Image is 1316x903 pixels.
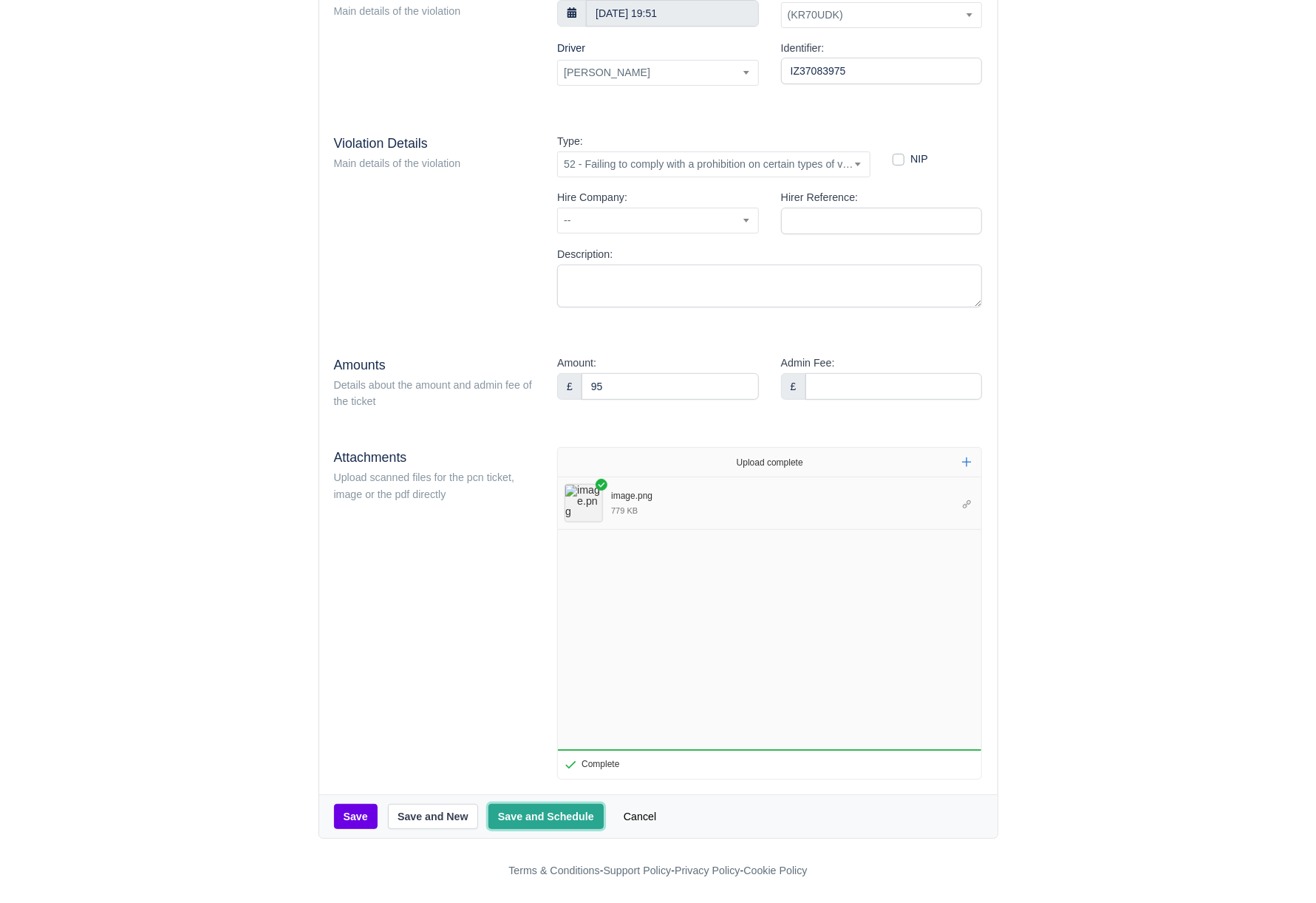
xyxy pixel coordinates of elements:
div: Upload complete [707,448,833,477]
a: image.png [565,485,602,522]
span: Fazel Khan [558,64,758,82]
h5: Attachments [334,450,536,466]
label: Identifier: [781,40,825,57]
label: Driver [557,40,585,57]
span: -- [557,208,758,234]
span: 52 - Failing to comply with a prohibition on certain types of vehicle (N/A) [558,155,870,174]
iframe: Chat Widget [1242,832,1316,903]
label: Amount: [557,355,596,372]
div: £ [557,373,582,400]
label: Hirer Reference: [781,189,858,206]
label: Type: [557,133,583,150]
a: Support Policy [604,865,672,876]
input: GHB 1243 GB [781,58,983,84]
button: Copy link [959,495,975,511]
label: Description: [557,246,613,263]
div: image.png [611,491,953,502]
div: 779 KB [611,505,638,516]
span: 52 - Failing to comply with a prohibition on certain types of vehicle (N/A) [557,151,870,177]
label: NIP [910,151,928,168]
a: Privacy Policy [675,865,740,876]
button: Add more files [956,451,978,473]
div: File Uploader [557,447,982,780]
input: 0.00 [582,373,759,400]
label: Admin Fee: [781,355,835,372]
div: Upload scanned files for the pcn ticket, image or the pdf directly [334,469,536,503]
div: Complete [565,758,619,771]
label: Hire Company: [557,189,627,206]
button: Save and New [388,804,478,829]
div: - - - [237,862,1080,879]
div: Details about the amount and admin fee of the ticket [334,377,536,411]
span: (KR70UDK) [782,6,982,24]
button: Save and Schedule [488,804,604,829]
div: Complete [558,749,622,779]
div: Main details of the violation [334,3,536,20]
a: Cookie Policy [743,865,807,876]
span: -- [558,211,757,230]
h5: Amounts [334,358,536,373]
h5: Violation Details [334,136,536,151]
div: £ [781,373,806,400]
button: Save [334,804,378,829]
a: Terms & Conditions [508,865,599,876]
a: Cancel [614,804,666,829]
div: Main details of the violation [334,155,536,172]
span: Fazel Khan [557,60,759,86]
span: (KR70UDK) [781,2,983,28]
